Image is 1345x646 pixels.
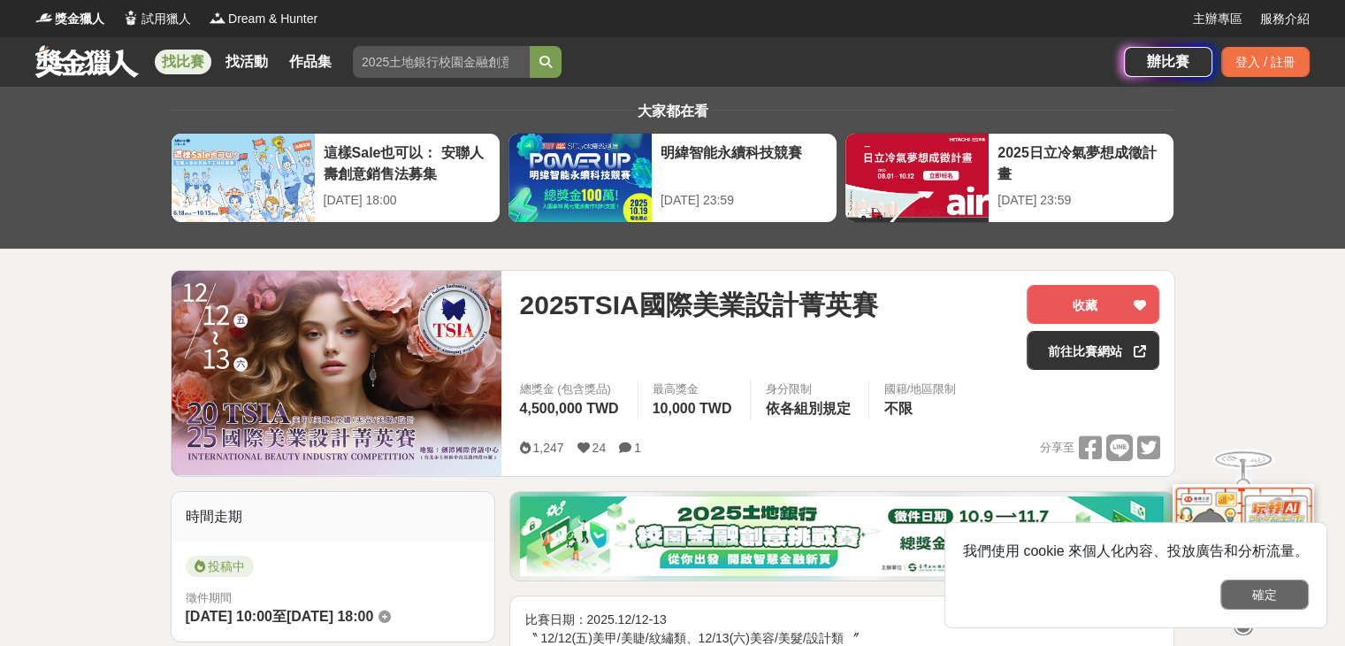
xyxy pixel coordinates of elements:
[1173,484,1314,602] img: d2146d9a-e6f6-4337-9592-8cefde37ba6b.png
[844,133,1174,223] a: 2025日立冷氣夢想成徵計畫[DATE] 23:59
[218,50,275,74] a: 找活動
[155,50,211,74] a: 找比賽
[1221,47,1310,77] div: 登入 / 註冊
[661,191,828,210] div: [DATE] 23:59
[883,381,956,398] div: 國籍/地區限制
[532,441,563,455] span: 1,247
[186,591,232,604] span: 徵件期間
[963,543,1309,558] span: 我們使用 cookie 來個人化內容、投放廣告和分析流量。
[228,10,317,28] span: Dream & Hunter
[122,9,140,27] img: Logo
[272,609,287,624] span: 至
[653,381,737,398] span: 最高獎金
[324,142,491,182] div: 這樣Sale也可以： 安聯人壽創意銷售法募集
[186,556,254,577] span: 投稿中
[1027,331,1159,370] a: 前往比賽網站
[519,285,877,325] span: 2025TSIA國際美業設計菁英賽
[1193,10,1242,28] a: 主辦專區
[520,496,1164,576] img: d20b4788-230c-4a26-8bab-6e291685a538.png
[508,133,837,223] a: 明緯智能永續科技競賽[DATE] 23:59
[209,10,317,28] a: LogoDream & Hunter
[122,10,191,28] a: Logo試用獵人
[592,441,607,455] span: 24
[1260,10,1310,28] a: 服務介紹
[653,401,732,416] span: 10,000 TWD
[209,9,226,27] img: Logo
[172,271,502,475] img: Cover Image
[172,492,495,542] div: 時間走期
[287,609,373,624] span: [DATE] 18:00
[35,9,53,27] img: Logo
[55,10,104,28] span: 獎金獵人
[35,10,104,28] a: Logo獎金獵人
[282,50,339,74] a: 作品集
[519,381,623,398] span: 總獎金 (包含獎品)
[353,46,530,78] input: 2025土地銀行校園金融創意挑戰賽：從你出發 開啟智慧金融新頁
[883,401,912,416] span: 不限
[661,142,828,182] div: 明緯智能永續科技競賽
[1124,47,1212,77] a: 辦比賽
[324,191,491,210] div: [DATE] 18:00
[1027,285,1159,324] button: 收藏
[186,609,272,624] span: [DATE] 10:00
[519,401,618,416] span: 4,500,000 TWD
[633,104,713,119] span: 大家都在看
[171,133,501,223] a: 這樣Sale也可以： 安聯人壽創意銷售法募集[DATE] 18:00
[765,381,854,398] div: 身分限制
[141,10,191,28] span: 試用獵人
[765,401,850,416] span: 依各組別規定
[997,142,1165,182] div: 2025日立冷氣夢想成徵計畫
[634,441,641,455] span: 1
[997,191,1165,210] div: [DATE] 23:59
[1220,580,1309,610] button: 確定
[1039,435,1074,461] span: 分享至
